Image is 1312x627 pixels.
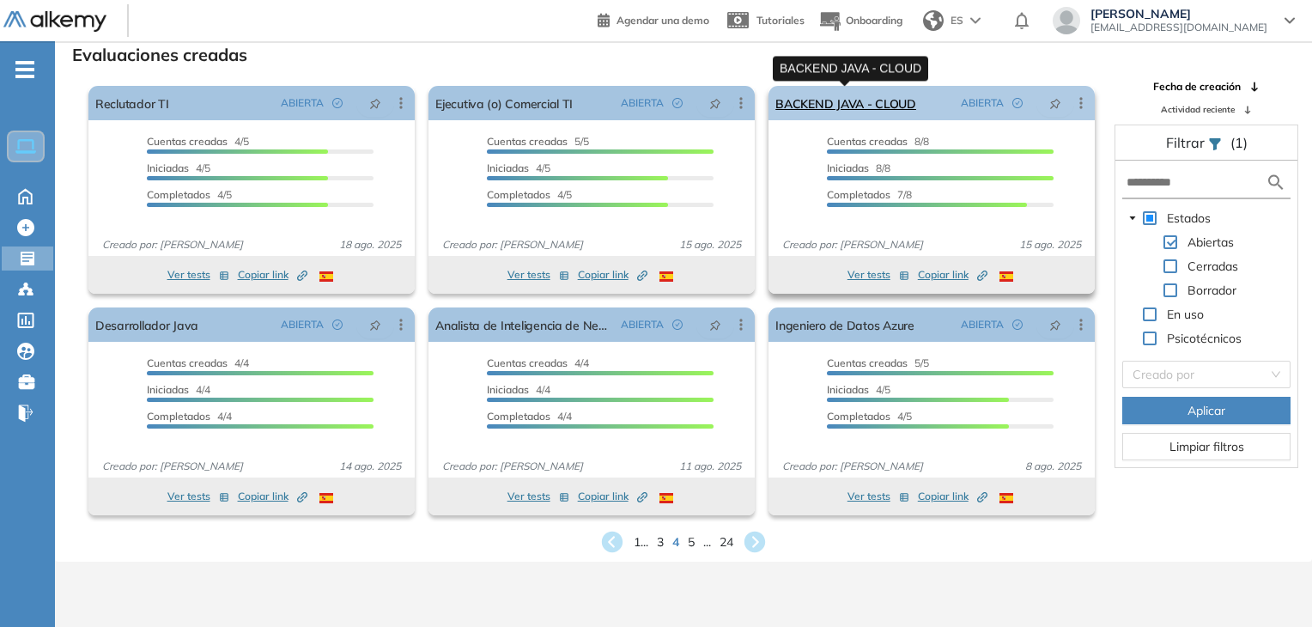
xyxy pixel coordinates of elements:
span: pushpin [1049,318,1061,332]
span: 18 ago. 2025 [332,237,408,253]
span: ABIERTA [961,317,1004,332]
button: pushpin [1036,89,1074,117]
button: Limpiar filtros [1122,433,1291,460]
a: Analista de Inteligencia de Negocios. [435,307,614,342]
span: En uso [1163,304,1207,325]
span: Completados [487,188,550,201]
h3: Evaluaciones creadas [72,45,247,65]
button: Ver tests [847,265,909,285]
span: Psicotécnicos [1163,328,1245,349]
span: check-circle [1012,320,1023,330]
button: Copiar link [578,486,647,507]
button: Copiar link [918,265,987,285]
span: 4/4 [487,383,550,396]
span: 4/5 [147,161,210,174]
span: Completados [827,188,890,201]
span: 3 [657,533,664,551]
span: Cerradas [1184,256,1242,277]
img: ESP [319,493,333,503]
button: pushpin [696,89,734,117]
span: 4/4 [487,356,589,369]
span: 4/5 [487,161,550,174]
span: Completados [827,410,890,423]
span: Creado por: [PERSON_NAME] [95,459,250,474]
span: Abiertas [1187,234,1234,250]
span: Creado por: [PERSON_NAME] [95,237,250,253]
span: Copiar link [918,267,987,283]
span: 5/5 [827,356,929,369]
span: 15 ago. 2025 [1012,237,1088,253]
span: 4/4 [147,383,210,396]
img: ESP [659,493,673,503]
span: Actividad reciente [1161,103,1235,116]
button: pushpin [356,89,394,117]
span: check-circle [332,320,343,330]
span: Completados [487,410,550,423]
span: check-circle [332,98,343,108]
span: Cuentas creadas [487,356,568,369]
span: Copiar link [918,489,987,504]
button: Copiar link [238,265,307,285]
span: pushpin [369,96,381,110]
span: Psicotécnicos [1167,331,1242,346]
span: 4/5 [147,135,249,148]
span: Borrador [1184,280,1240,301]
button: Onboarding [818,3,902,40]
span: 4/4 [147,356,249,369]
span: Iniciadas [147,383,189,396]
span: [PERSON_NAME] [1090,7,1267,21]
span: Creado por: [PERSON_NAME] [435,237,590,253]
span: check-circle [672,98,683,108]
span: 8/8 [827,161,890,174]
span: 4 [672,533,679,551]
span: Copiar link [578,267,647,283]
span: pushpin [709,96,721,110]
img: Logo [3,11,106,33]
span: 7/8 [827,188,912,201]
span: Abiertas [1184,232,1237,253]
span: pushpin [709,318,721,332]
span: Cuentas creadas [827,135,908,148]
span: pushpin [1049,96,1061,110]
span: Cuentas creadas [147,356,228,369]
span: 14 ago. 2025 [332,459,408,474]
span: 4/5 [827,410,912,423]
div: BACKEND JAVA - CLOUD [773,56,928,81]
span: Iniciadas [827,161,869,174]
span: 24 [720,533,733,551]
span: Completados [147,188,210,201]
span: Creado por: [PERSON_NAME] [775,237,930,253]
img: ESP [999,493,1013,503]
span: ABIERTA [281,95,324,111]
a: Ingeniero de Datos Azure [775,307,914,342]
span: 11 ago. 2025 [672,459,748,474]
img: ESP [659,271,673,282]
img: arrow [970,17,981,24]
span: 4/5 [827,383,890,396]
img: search icon [1266,172,1286,193]
button: Ver tests [167,486,229,507]
span: check-circle [672,320,683,330]
span: Tutoriales [756,14,805,27]
span: ABIERTA [621,317,664,332]
span: Agendar una demo [617,14,709,27]
span: Aplicar [1187,401,1225,420]
span: Creado por: [PERSON_NAME] [775,459,930,474]
span: 4/4 [487,410,572,423]
span: Iniciadas [827,383,869,396]
span: Iniciadas [487,383,529,396]
span: Limpiar filtros [1169,437,1244,456]
button: Copiar link [238,486,307,507]
span: check-circle [1012,98,1023,108]
i: - [15,68,34,71]
img: ESP [999,271,1013,282]
span: [EMAIL_ADDRESS][DOMAIN_NAME] [1090,21,1267,34]
span: Iniciadas [487,161,529,174]
a: Reclutador TI [95,86,169,120]
span: Borrador [1187,283,1236,298]
span: Copiar link [578,489,647,504]
span: Onboarding [846,14,902,27]
span: 4/4 [147,410,232,423]
span: Estados [1163,208,1214,228]
a: Agendar una demo [598,9,709,29]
